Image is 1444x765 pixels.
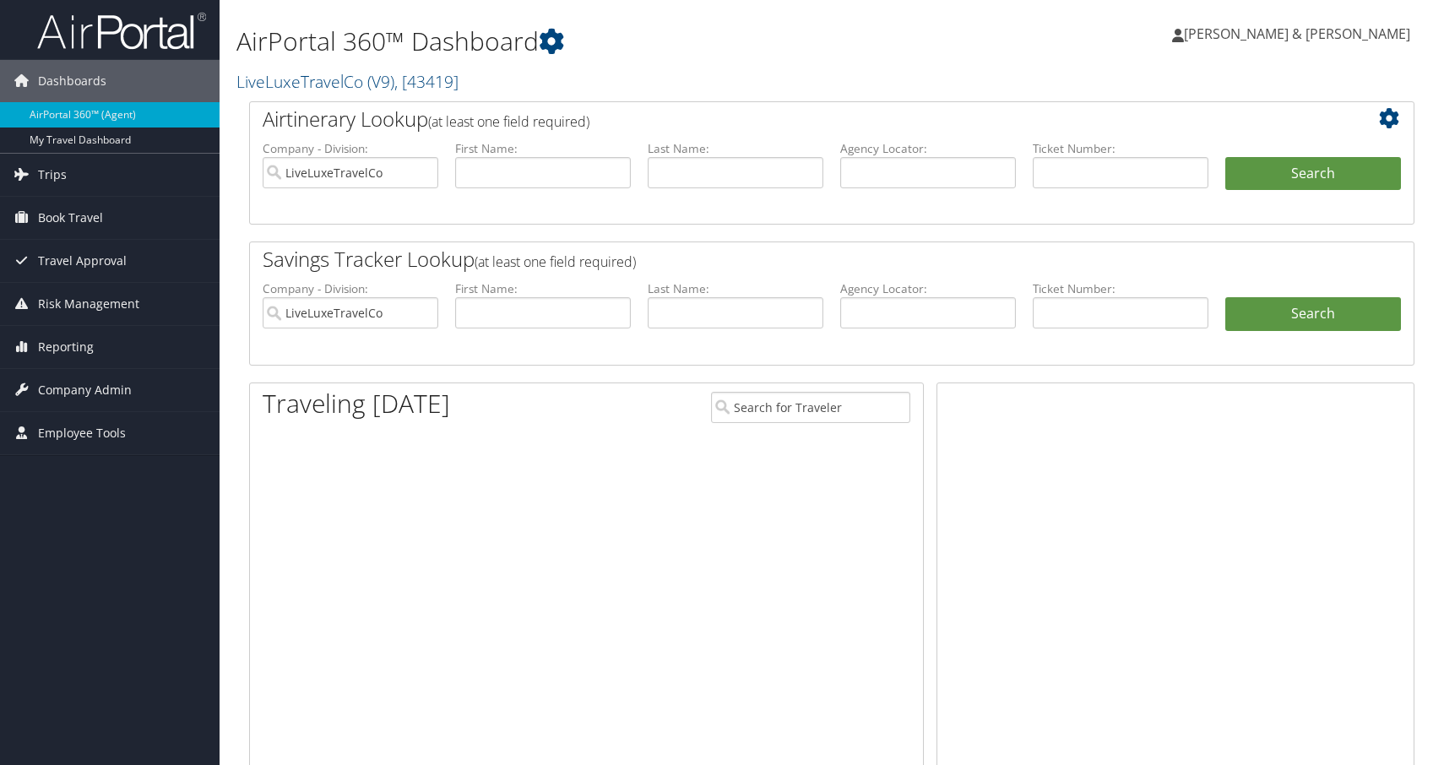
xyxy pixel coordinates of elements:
label: Last Name: [648,280,823,297]
label: Ticket Number: [1033,280,1208,297]
button: Search [1225,157,1401,191]
label: Agency Locator: [840,280,1016,297]
h2: Savings Tracker Lookup [263,245,1304,274]
a: [PERSON_NAME] & [PERSON_NAME] [1172,8,1427,59]
span: Book Travel [38,197,103,239]
a: LiveLuxeTravelCo [236,70,459,93]
label: Last Name: [648,140,823,157]
a: Search [1225,297,1401,331]
input: search accounts [263,297,438,328]
span: , [ 43419 ] [394,70,459,93]
img: airportal-logo.png [37,11,206,51]
span: Trips [38,154,67,196]
span: Risk Management [38,283,139,325]
span: Company Admin [38,369,132,411]
label: Ticket Number: [1033,140,1208,157]
label: Agency Locator: [840,140,1016,157]
span: Travel Approval [38,240,127,282]
span: Dashboards [38,60,106,102]
span: (at least one field required) [475,252,636,271]
span: ( V9 ) [367,70,394,93]
span: Employee Tools [38,412,126,454]
span: [PERSON_NAME] & [PERSON_NAME] [1184,24,1410,43]
h2: Airtinerary Lookup [263,105,1304,133]
label: Company - Division: [263,140,438,157]
label: First Name: [455,140,631,157]
h1: Traveling [DATE] [263,386,450,421]
input: Search for Traveler [711,392,910,423]
label: Company - Division: [263,280,438,297]
label: First Name: [455,280,631,297]
span: Reporting [38,326,94,368]
span: (at least one field required) [428,112,589,131]
h1: AirPortal 360™ Dashboard [236,24,1030,59]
